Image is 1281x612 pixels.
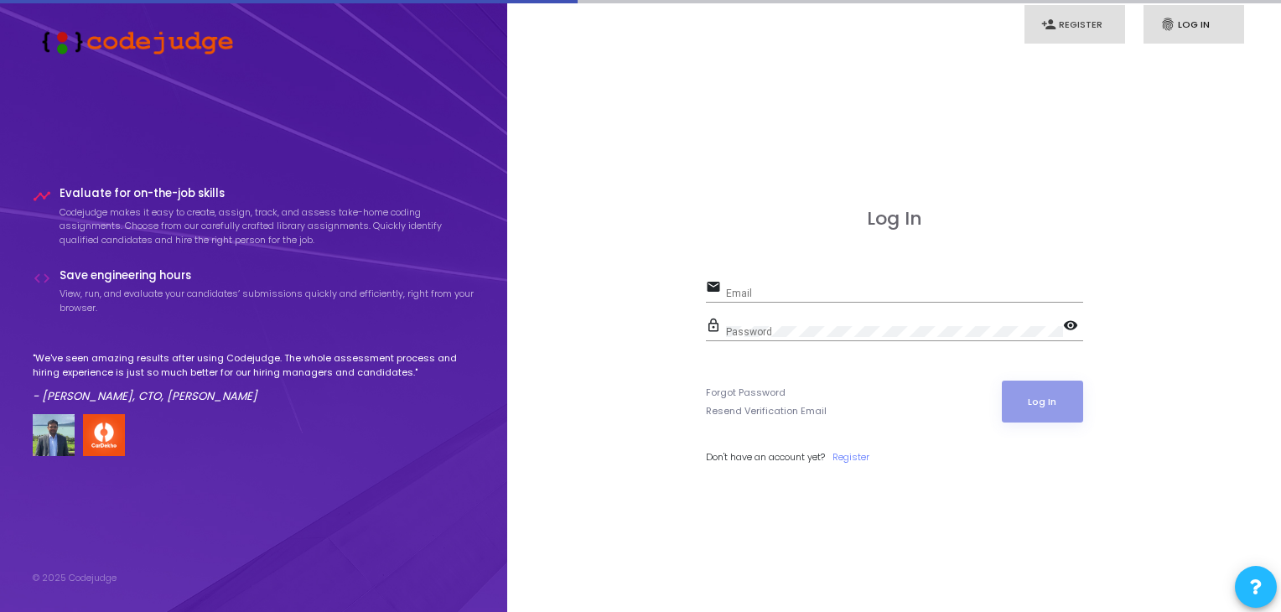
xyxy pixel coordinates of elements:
div: © 2025 Codejudge [33,571,117,585]
img: user image [33,414,75,456]
h3: Log In [706,208,1083,230]
a: person_addRegister [1024,5,1125,44]
input: Email [726,288,1083,299]
button: Log In [1002,381,1083,423]
a: fingerprintLog In [1144,5,1244,44]
a: Forgot Password [706,386,786,400]
p: Codejudge makes it easy to create, assign, track, and assess take-home coding assignments. Choose... [60,205,475,247]
em: - [PERSON_NAME], CTO, [PERSON_NAME] [33,388,257,404]
i: code [33,269,51,288]
i: fingerprint [1160,17,1175,32]
span: Don't have an account yet? [706,450,825,464]
mat-icon: lock_outline [706,317,726,337]
a: Resend Verification Email [706,404,827,418]
p: "We've seen amazing results after using Codejudge. The whole assessment process and hiring experi... [33,351,475,379]
h4: Save engineering hours [60,269,475,283]
a: Register [832,450,869,464]
p: View, run, and evaluate your candidates’ submissions quickly and efficiently, right from your bro... [60,287,475,314]
mat-icon: email [706,278,726,298]
i: person_add [1041,17,1056,32]
i: timeline [33,187,51,205]
img: company-logo [83,414,125,456]
mat-icon: visibility [1063,317,1083,337]
h4: Evaluate for on-the-job skills [60,187,475,200]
